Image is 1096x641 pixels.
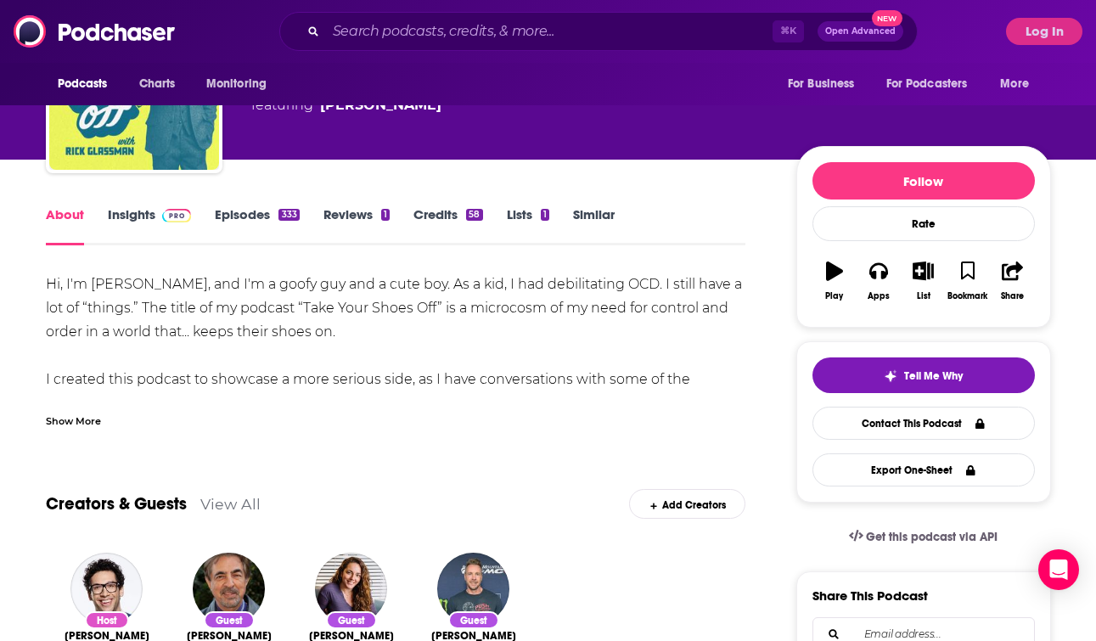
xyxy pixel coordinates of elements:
[812,453,1035,486] button: Export One-Sheet
[215,206,299,245] a: Episodes333
[773,20,804,42] span: ⌘ K
[812,407,1035,440] a: Contact This Podcast
[904,369,963,383] span: Tell Me Why
[251,95,647,115] span: featuring
[279,12,918,51] div: Search podcasts, credits, & more...
[573,206,615,245] a: Similar
[541,209,549,221] div: 1
[14,15,177,48] img: Podchaser - Follow, Share and Rate Podcasts
[812,206,1035,241] div: Rate
[46,493,187,514] a: Creators & Guests
[884,369,897,383] img: tell me why sparkle
[200,495,261,513] a: View All
[1038,549,1079,590] div: Open Intercom Messenger
[320,95,441,115] a: Rick Glassman
[466,209,482,221] div: 58
[812,357,1035,393] button: tell me why sparkleTell Me Why
[381,209,390,221] div: 1
[812,588,928,604] h3: Share This Podcast
[825,291,843,301] div: Play
[1000,72,1029,96] span: More
[812,250,857,312] button: Play
[812,162,1035,200] button: Follow
[818,21,903,42] button: Open AdvancedNew
[46,68,130,100] button: open menu
[629,489,745,519] div: Add Creators
[204,611,255,629] div: Guest
[886,72,968,96] span: For Podcasters
[857,250,901,312] button: Apps
[901,250,945,312] button: List
[46,206,84,245] a: About
[139,72,176,96] span: Charts
[326,611,377,629] div: Guest
[507,206,549,245] a: Lists1
[866,530,998,544] span: Get this podcast via API
[835,516,1012,558] a: Get this podcast via API
[788,72,855,96] span: For Business
[875,68,992,100] button: open menu
[437,553,509,625] img: Dax Shepard
[128,68,186,100] a: Charts
[193,553,265,625] img: Joe Mantegna
[326,18,773,45] input: Search podcasts, credits, & more...
[448,611,499,629] div: Guest
[162,209,192,222] img: Podchaser Pro
[946,250,990,312] button: Bookmark
[46,273,746,510] div: Hi, I'm [PERSON_NAME], and I'm a goofy guy and a cute boy. As a kid, I had debilitating OCD. I st...
[85,611,129,629] div: Host
[1001,291,1024,301] div: Share
[1006,18,1082,45] button: Log In
[194,68,289,100] button: open menu
[868,291,890,301] div: Apps
[776,68,876,100] button: open menu
[917,291,930,301] div: List
[278,209,299,221] div: 333
[872,10,902,26] span: New
[413,206,482,245] a: Credits58
[108,206,192,245] a: InsightsPodchaser Pro
[315,553,387,625] img: Sona Movsesian
[988,68,1050,100] button: open menu
[990,250,1034,312] button: Share
[70,553,143,625] img: Rick Glassman
[947,291,987,301] div: Bookmark
[323,206,390,245] a: Reviews1
[825,27,896,36] span: Open Advanced
[206,72,267,96] span: Monitoring
[58,72,108,96] span: Podcasts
